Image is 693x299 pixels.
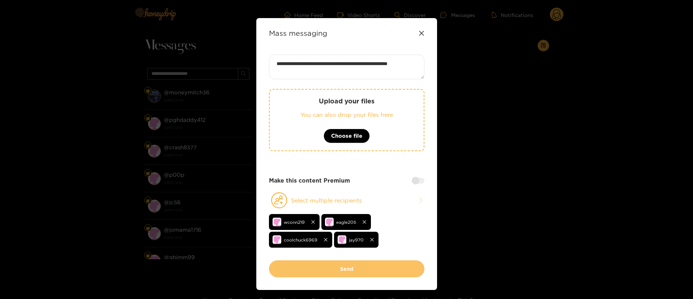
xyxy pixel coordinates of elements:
[269,192,424,209] button: Select multiple recipients
[336,218,356,226] span: eagle205
[284,218,305,226] span: wconn219
[284,236,317,244] span: coolchuck6969
[284,111,409,119] p: You can also drop your files here
[338,235,346,244] img: no-avatar.png
[269,260,424,277] button: Send
[331,132,362,140] span: Choose file
[324,129,370,143] button: Choose file
[284,97,409,105] p: Upload your files
[269,29,327,37] strong: Mass messaging
[273,235,281,244] img: no-avatar.png
[325,218,334,226] img: no-avatar.png
[269,176,350,185] strong: Make this content Premium
[273,218,281,226] img: no-avatar.png
[349,236,364,244] span: jay970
